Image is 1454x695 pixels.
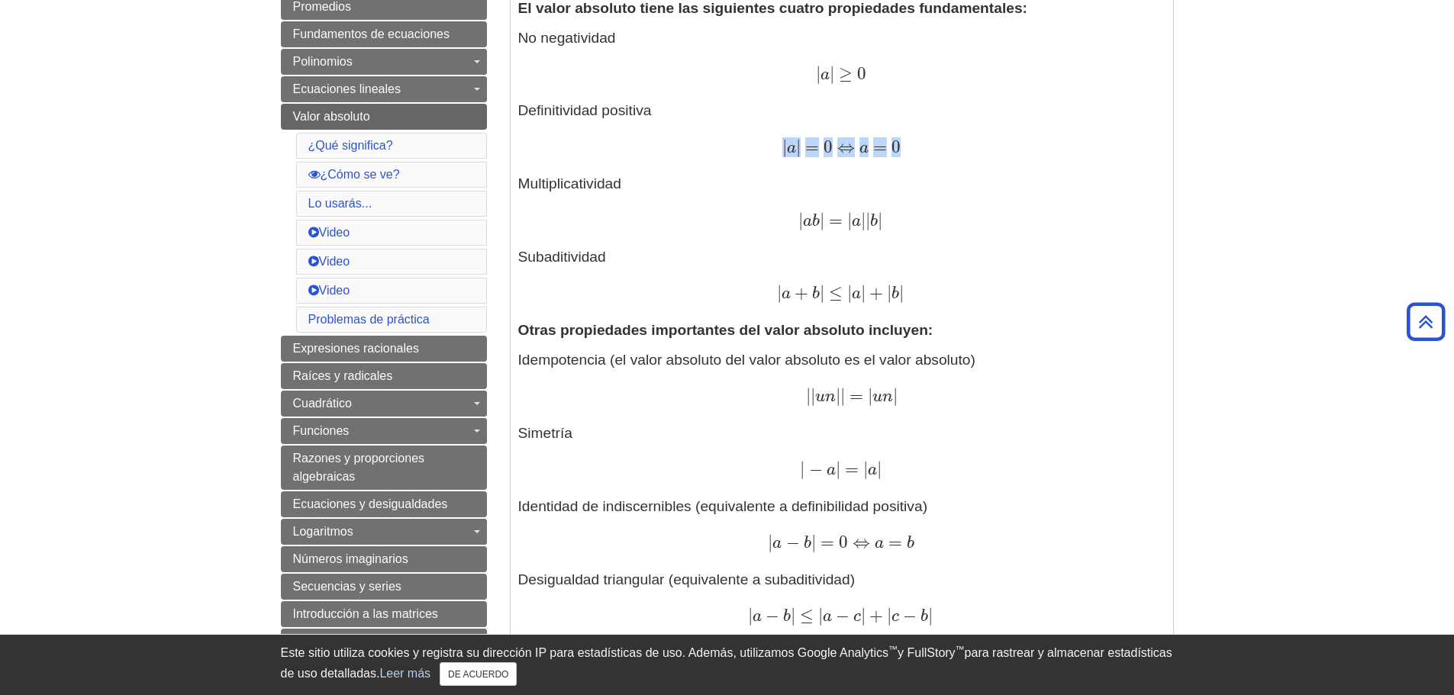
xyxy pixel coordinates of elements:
[308,255,350,268] a: Video
[319,226,350,239] font: Video
[293,110,370,123] font: Valor absoluto
[824,137,833,157] font: 0
[891,285,899,302] font: b
[804,535,811,552] font: b
[281,418,487,444] a: Funciones
[850,385,863,406] font: =
[839,63,853,84] font: ≥
[766,605,779,626] font: −
[891,137,901,157] font: 0
[518,175,621,191] font: Multiplicatividad
[811,532,816,552] font: |
[772,535,782,552] font: a
[293,497,448,510] font: Ecuaciones y desigualdades
[281,629,487,655] a: Geometría
[815,388,836,405] font: un
[753,608,762,625] font: a
[820,210,824,230] font: |
[878,210,882,230] font: |
[836,459,840,479] font: |
[845,459,859,479] font: =
[281,574,487,600] a: Secuencias y series
[887,605,891,626] font: |
[796,137,801,157] font: |
[281,49,487,75] a: Polinomios
[868,385,872,406] font: |
[308,313,430,326] font: Problemas de práctica
[768,532,772,552] font: |
[870,213,878,230] font: b
[818,605,823,626] font: |
[869,605,883,626] font: +
[281,104,487,130] a: Valor absoluto
[837,137,855,157] font: ⇔
[877,459,882,479] font: |
[782,285,791,302] font: a
[891,608,899,625] font: c
[868,462,877,478] font: a
[840,385,845,406] font: |
[319,255,350,268] font: Video
[448,669,508,680] font: DE ACUERDO
[308,284,350,297] a: Video
[852,285,861,302] font: a
[293,55,353,68] font: Polinomios
[518,249,606,265] font: Subaditividad
[281,601,487,627] a: Introducción a las matrices
[820,66,830,83] font: a
[888,644,898,655] font: ™
[281,519,487,545] a: Logaritmos
[786,532,800,552] font: −
[293,342,419,355] font: Expresiones racionales
[899,282,904,303] font: |
[869,282,883,303] font: +
[859,140,869,156] font: a
[847,210,852,230] font: |
[816,63,820,84] font: |
[518,498,928,514] font: Identidad de indiscernibles (equivalente a definibilidad positiva)
[379,667,430,680] font: Leer más
[293,580,401,593] font: Secuencias y series
[812,285,820,302] font: b
[281,546,487,572] a: Números imaginarios
[777,282,782,303] font: |
[293,525,353,538] font: Logaritmos
[293,27,450,40] font: Fundamentos de ecuaciones
[1401,311,1450,332] a: Volver arriba
[518,352,975,368] font: Idempotencia (el valor absoluto del valor absoluto es el valor absoluto)
[823,608,832,625] font: a
[836,605,850,626] font: −
[798,210,803,230] font: |
[888,532,902,552] font: =
[853,532,870,552] font: ⇔
[308,139,393,152] font: ¿Qué significa?
[827,462,836,478] font: a
[956,644,965,655] font: ™
[518,322,933,338] font: Otras propiedades importantes del valor absoluto incluyen:
[308,226,350,239] a: Video
[887,282,891,303] font: |
[293,82,401,95] font: Ecuaciones lineales
[920,608,928,625] font: b
[308,168,400,181] a: ¿Cómo se ve?
[800,605,814,626] font: ≤
[281,646,1172,680] font: para rastrear y almacenar estadísticas de uso detalladas.
[861,605,866,626] font: |
[863,459,868,479] font: |
[839,532,848,552] font: 0
[293,552,408,565] font: Números imaginarios
[281,363,487,389] a: Raíces y radicales
[518,30,616,46] font: No negatividad
[872,388,893,405] font: un
[308,197,372,210] a: Lo usarás...
[281,336,487,362] a: Expresiones racionales
[907,535,914,552] font: b
[903,605,917,626] font: −
[847,282,852,303] font: |
[748,605,753,626] font: |
[861,282,866,303] font: |
[281,391,487,417] a: Cuadrático
[829,210,843,230] font: =
[281,446,487,490] a: Razones y proporciones algebraicas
